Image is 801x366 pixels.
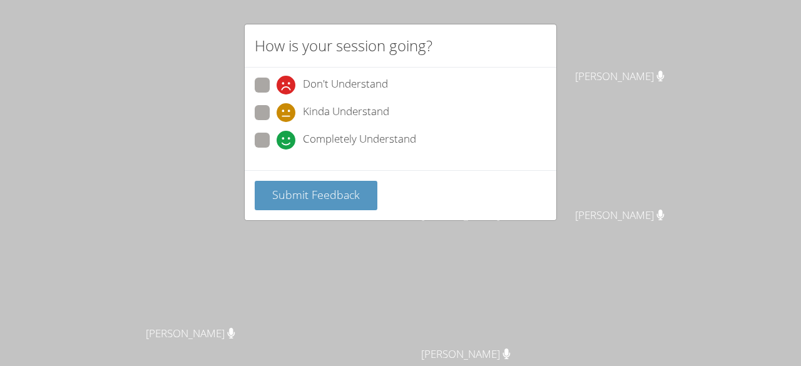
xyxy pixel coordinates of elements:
[303,103,389,122] span: Kinda Understand
[255,181,377,210] button: Submit Feedback
[255,34,432,57] h2: How is your session going?
[303,76,388,94] span: Don't Understand
[303,131,416,150] span: Completely Understand
[272,187,360,202] span: Submit Feedback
